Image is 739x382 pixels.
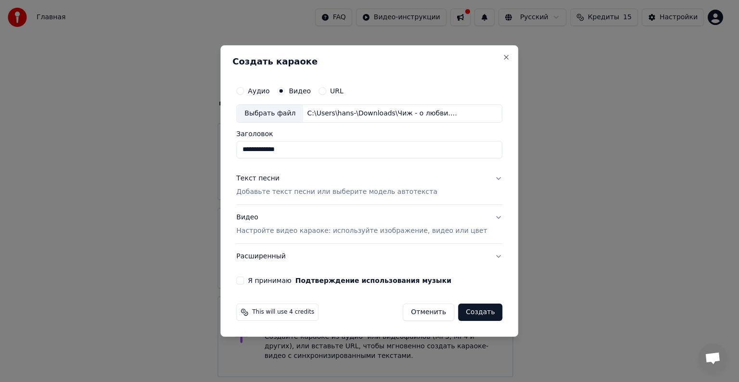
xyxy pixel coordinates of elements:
[458,304,502,321] button: Создать
[236,226,487,236] p: Настройте видео караоке: используйте изображение, видео или цвет
[236,174,280,183] div: Текст песни
[303,109,467,118] div: C:\Users\hans-\Downloads\Чиж - о любви.mp4
[289,88,311,94] label: Видео
[403,304,454,321] button: Отменить
[236,130,502,137] label: Заголовок
[237,105,303,122] div: Выбрать файл
[295,277,451,284] button: Я принимаю
[252,308,314,316] span: This will use 4 credits
[236,187,437,197] p: Добавьте текст песни или выберите модель автотекста
[232,57,506,66] h2: Создать караоке
[236,205,502,243] button: ВидеоНастройте видео караоке: используйте изображение, видео или цвет
[248,277,451,284] label: Я принимаю
[236,244,502,269] button: Расширенный
[236,213,487,236] div: Видео
[248,88,269,94] label: Аудио
[236,166,502,204] button: Текст песниДобавьте текст песни или выберите модель автотекста
[330,88,344,94] label: URL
